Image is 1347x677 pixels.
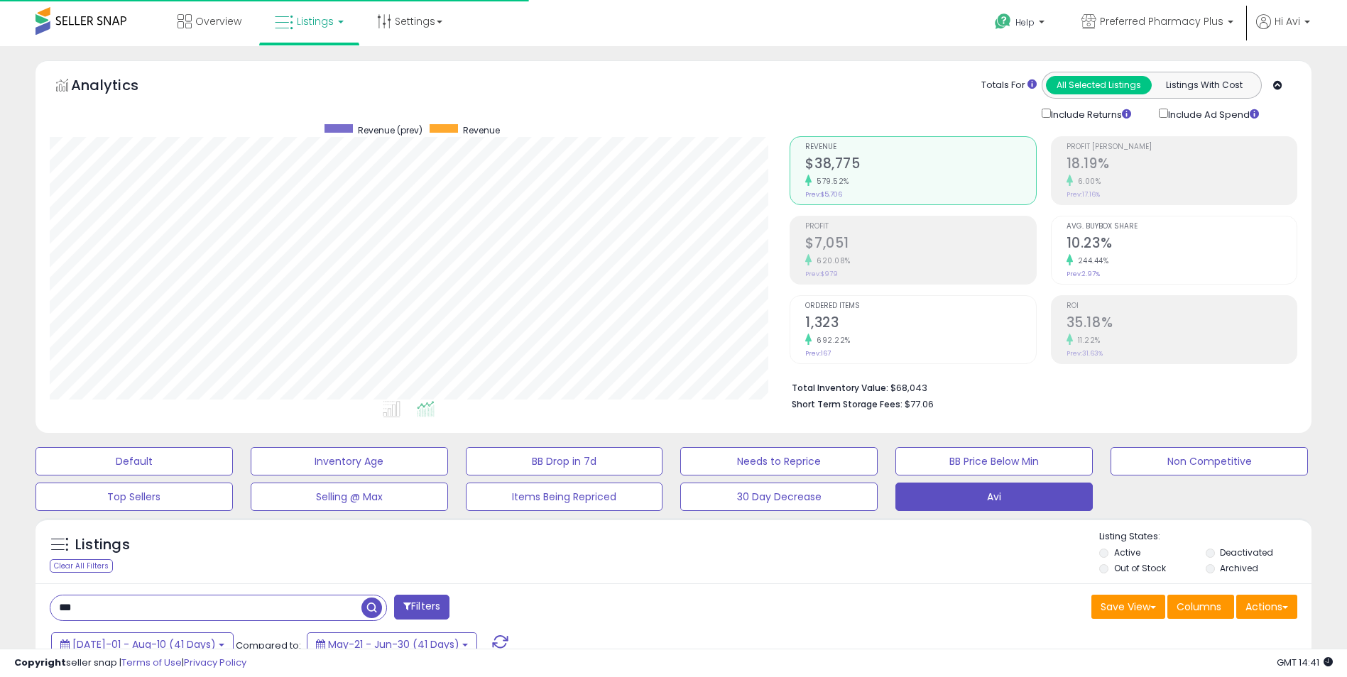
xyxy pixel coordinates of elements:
label: Deactivated [1220,546,1273,558]
div: Include Returns [1031,106,1148,122]
b: Total Inventory Value: [792,382,888,394]
span: Avg. Buybox Share [1067,223,1297,231]
a: Terms of Use [121,656,182,669]
button: All Selected Listings [1046,76,1152,94]
small: 620.08% [812,255,851,266]
h2: 10.23% [1067,235,1297,254]
small: 6.00% [1073,176,1101,187]
span: 2025-08-13 14:41 GMT [1277,656,1333,669]
span: Columns [1177,600,1221,614]
button: 30 Day Decrease [680,483,878,511]
small: Prev: 2.97% [1067,270,1100,278]
button: May-21 - Jun-30 (41 Days) [307,632,477,656]
small: Prev: 167 [805,349,831,358]
a: Help [983,2,1059,46]
div: Totals For [981,79,1037,92]
a: Privacy Policy [184,656,246,669]
span: Profit [PERSON_NAME] [1067,143,1297,151]
button: BB Price Below Min [895,447,1093,475]
i: Get Help [994,13,1012,31]
strong: Copyright [14,656,66,669]
small: 692.22% [812,335,851,346]
div: seller snap | | [14,656,246,670]
span: Ordered Items [805,302,1035,310]
button: Columns [1167,595,1234,619]
span: Hi Avi [1275,14,1300,28]
small: 11.22% [1073,335,1101,346]
span: Preferred Pharmacy Plus [1100,14,1223,28]
a: Hi Avi [1256,14,1310,46]
small: 579.52% [812,176,849,187]
div: Clear All Filters [50,559,113,573]
small: Prev: $979 [805,270,838,278]
h2: $7,051 [805,235,1035,254]
h2: 1,323 [805,314,1035,334]
button: Needs to Reprice [680,447,878,475]
button: Listings With Cost [1151,76,1257,94]
p: Listing States: [1099,530,1311,544]
h5: Listings [75,535,130,555]
button: Actions [1236,595,1297,619]
span: Profit [805,223,1035,231]
button: Items Being Repriced [466,483,663,511]
button: Selling @ Max [251,483,448,511]
span: Revenue (prev) [358,124,422,136]
h2: 35.18% [1067,314,1297,334]
h2: 18.19% [1067,155,1297,175]
span: Overview [195,14,241,28]
span: Revenue [463,124,500,136]
button: Avi [895,483,1093,511]
h5: Analytics [71,75,166,99]
h2: $38,775 [805,155,1035,175]
label: Archived [1220,562,1258,574]
button: [DATE]-01 - Aug-10 (41 Days) [51,632,234,656]
span: Revenue [805,143,1035,151]
span: Listings [297,14,334,28]
button: Non Competitive [1111,447,1308,475]
button: Filters [394,595,449,620]
span: $77.06 [905,397,934,411]
div: Include Ad Spend [1148,106,1282,122]
button: Inventory Age [251,447,448,475]
small: Prev: $5,706 [805,190,842,199]
button: Default [36,447,233,475]
button: Save View [1091,595,1165,619]
button: Top Sellers [36,483,233,511]
b: Short Term Storage Fees: [792,398,902,410]
span: Help [1015,16,1035,28]
small: Prev: 17.16% [1067,190,1100,199]
li: $68,043 [792,378,1287,395]
span: ROI [1067,302,1297,310]
small: Prev: 31.63% [1067,349,1103,358]
label: Active [1114,546,1140,558]
button: BB Drop in 7d [466,447,663,475]
label: Out of Stock [1114,562,1166,574]
small: 244.44% [1073,255,1109,266]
